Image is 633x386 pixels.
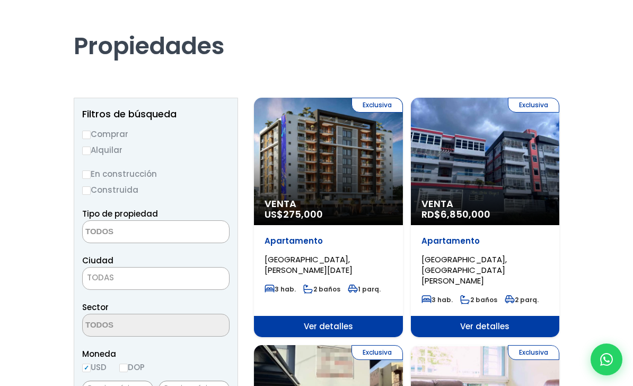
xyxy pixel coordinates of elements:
textarea: Search [83,221,186,244]
span: 1 parq. [348,285,381,294]
span: 2 parq. [505,295,539,304]
label: En construcción [82,167,230,181]
span: Sector [82,302,109,313]
input: Alquilar [82,147,91,155]
span: TODAS [87,272,114,283]
span: Ciudad [82,255,113,266]
span: Exclusiva [351,98,403,113]
span: 6,850,000 [441,208,490,221]
span: Exclusiva [508,98,559,113]
span: 3 hab. [421,295,453,304]
p: Apartamento [421,236,549,246]
input: DOP [119,364,128,372]
span: Venta [421,199,549,209]
h2: Filtros de búsqueda [82,109,230,119]
input: En construcción [82,170,91,179]
span: [GEOGRAPHIC_DATA], [GEOGRAPHIC_DATA][PERSON_NAME] [421,254,507,286]
span: Exclusiva [351,345,403,360]
label: Comprar [82,127,230,141]
span: Tipo de propiedad [82,208,158,219]
a: Exclusiva Venta RD$6,850,000 Apartamento [GEOGRAPHIC_DATA], [GEOGRAPHIC_DATA][PERSON_NAME] 3 hab.... [411,98,560,337]
span: 3 hab. [265,285,296,294]
label: DOP [119,361,145,374]
span: Ver detalles [254,316,403,337]
span: 2 baños [303,285,340,294]
label: Construida [82,183,230,196]
span: 275,000 [283,208,323,221]
span: [GEOGRAPHIC_DATA], [PERSON_NAME][DATE] [265,254,353,276]
span: US$ [265,208,323,221]
span: TODAS [83,270,229,285]
span: Ver detalles [411,316,560,337]
span: RD$ [421,208,490,221]
span: 2 baños [460,295,497,304]
input: Construida [82,186,91,195]
label: Alquilar [82,143,230,157]
span: Venta [265,199,392,209]
span: TODAS [82,267,230,290]
label: USD [82,361,107,374]
h1: Propiedades [74,2,559,61]
a: Exclusiva Venta US$275,000 Apartamento [GEOGRAPHIC_DATA], [PERSON_NAME][DATE] 3 hab. 2 baños 1 pa... [254,98,403,337]
span: Moneda [82,347,230,361]
textarea: Search [83,314,186,337]
p: Apartamento [265,236,392,246]
input: Comprar [82,131,91,139]
input: USD [82,364,91,372]
span: Exclusiva [508,345,559,360]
